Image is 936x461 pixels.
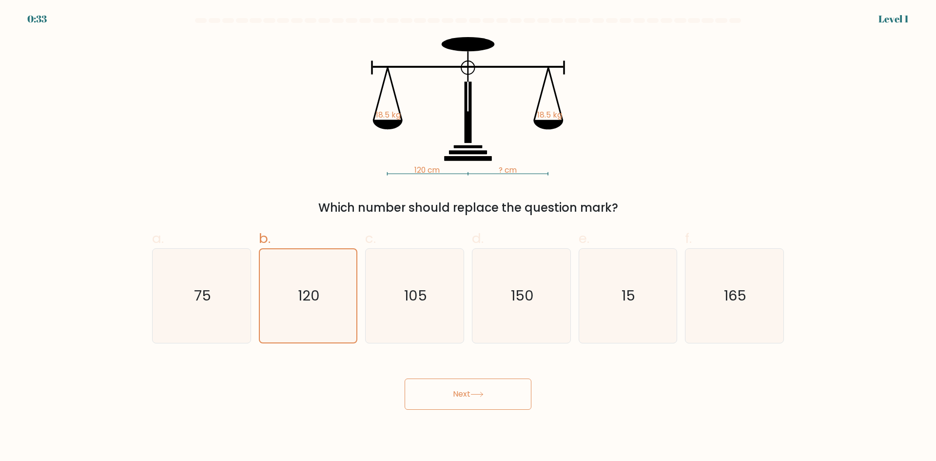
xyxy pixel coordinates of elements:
[259,229,271,248] span: b.
[365,229,376,248] span: c.
[472,229,484,248] span: d.
[724,286,747,305] text: 165
[194,286,211,305] text: 75
[685,229,692,248] span: f.
[298,286,320,305] text: 120
[499,165,517,175] tspan: ? cm
[404,286,427,305] text: 105
[405,379,531,410] button: Next
[511,286,534,305] text: 150
[152,229,164,248] span: a.
[622,286,636,305] text: 15
[414,165,440,175] tspan: 120 cm
[158,199,778,217] div: Which number should replace the question mark?
[537,110,562,120] tspan: 18.5 kg
[376,110,401,120] tspan: 18.5 kg
[27,12,47,26] div: 0:33
[878,12,909,26] div: Level 1
[579,229,589,248] span: e.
